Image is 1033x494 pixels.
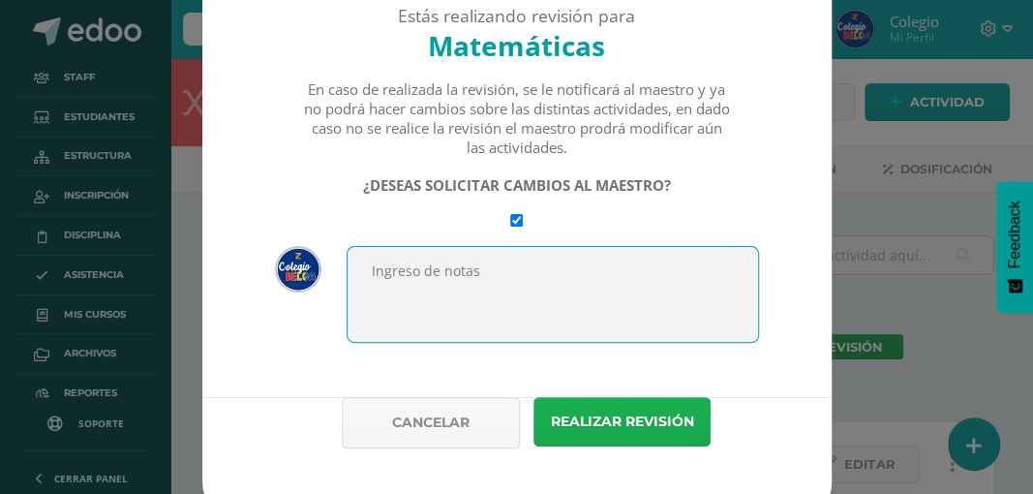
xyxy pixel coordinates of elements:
button: Realizar revisión [533,397,711,447]
div: En caso de realizada la revisión, se le notificará al maestro y ya no podrá hacer cambios sobre l... [302,79,731,157]
div: Estás realizando revisión para [236,4,798,27]
span: Feedback [1006,201,1023,268]
button: Feedback - Mostrar encuesta [996,181,1033,313]
input: Require changes [510,214,523,227]
strong: ¿DESEAS SOLICITAR CAMBIOS AL MAESTRO? [363,175,671,195]
img: 9802ebbe3653d46ccfe4ee73d49c38f1.png [275,246,321,293]
button: Cancelar [342,397,521,448]
strong: Matemáticas [428,27,605,64]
